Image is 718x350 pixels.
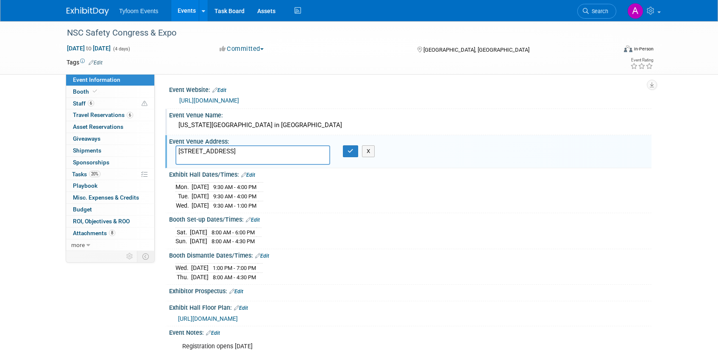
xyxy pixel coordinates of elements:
[73,230,115,236] span: Attachments
[66,86,154,97] a: Booth
[423,47,529,53] span: [GEOGRAPHIC_DATA], [GEOGRAPHIC_DATA]
[119,8,159,14] span: Tyfoom Events
[213,193,256,200] span: 9:30 AM - 4:00 PM
[169,326,651,337] div: Event Notes:
[190,237,207,246] td: [DATE]
[66,121,154,133] a: Asset Reservations
[192,183,209,192] td: [DATE]
[191,264,209,273] td: [DATE]
[66,145,154,156] a: Shipments
[175,183,192,192] td: Mon.
[66,169,154,180] a: Tasks20%
[73,123,123,130] span: Asset Reservations
[241,172,255,178] a: Edit
[71,242,85,248] span: more
[169,213,651,224] div: Booth Set-up Dates/Times:
[192,201,209,210] td: [DATE]
[212,87,226,93] a: Edit
[175,272,191,281] td: Thu.
[213,184,256,190] span: 9:30 AM - 4:00 PM
[191,272,209,281] td: [DATE]
[246,217,260,223] a: Edit
[66,228,154,239] a: Attachments8
[66,192,154,203] a: Misc. Expenses & Credits
[66,74,154,86] a: Event Information
[234,305,248,311] a: Edit
[73,159,109,166] span: Sponsorships
[66,109,154,121] a: Travel Reservations6
[178,315,238,322] a: [URL][DOMAIN_NAME]
[89,171,100,177] span: 20%
[66,157,154,168] a: Sponsorships
[627,3,643,19] img: Angie Nichols
[88,100,94,106] span: 6
[112,46,130,52] span: (4 days)
[66,180,154,192] a: Playbook
[589,8,608,14] span: Search
[73,76,120,83] span: Event Information
[362,145,375,157] button: X
[634,46,654,52] div: In-Person
[73,206,92,213] span: Budget
[66,216,154,227] a: ROI, Objectives & ROO
[66,98,154,109] a: Staff6
[66,204,154,215] a: Budget
[213,274,256,281] span: 8:00 AM - 4:30 PM
[624,45,632,52] img: Format-Inperson.png
[255,253,269,259] a: Edit
[72,171,100,178] span: Tasks
[142,100,147,108] span: Potential Scheduling Conflict -- at least one attendee is tagged in another overlapping event.
[169,168,651,179] div: Exhibit Hall Dates/Times:
[64,25,604,41] div: NSC Safety Congress & Expo
[66,133,154,144] a: Giveaways
[137,251,155,262] td: Toggle Event Tabs
[122,251,137,262] td: Personalize Event Tab Strip
[73,182,97,189] span: Playbook
[73,88,99,95] span: Booth
[66,239,154,251] a: more
[175,237,190,246] td: Sun.
[73,218,130,225] span: ROI, Objectives & ROO
[213,203,256,209] span: 9:30 AM - 1:00 PM
[127,112,133,118] span: 6
[73,100,94,107] span: Staff
[190,228,207,237] td: [DATE]
[179,97,239,104] a: [URL][DOMAIN_NAME]
[212,229,255,236] span: 8:00 AM - 6:00 PM
[89,60,103,66] a: Edit
[175,119,645,132] div: [US_STATE][GEOGRAPHIC_DATA] in [GEOGRAPHIC_DATA]
[175,228,190,237] td: Sat.
[577,4,616,19] a: Search
[630,58,653,62] div: Event Rating
[73,194,139,201] span: Misc. Expenses & Credits
[169,249,651,260] div: Booth Dismantle Dates/Times:
[109,230,115,236] span: 8
[67,7,109,16] img: ExhibitDay
[566,44,654,57] div: Event Format
[73,135,100,142] span: Giveaways
[229,289,243,294] a: Edit
[175,264,191,273] td: Wed.
[93,89,97,94] i: Booth reservation complete
[85,45,93,52] span: to
[192,192,209,201] td: [DATE]
[175,192,192,201] td: Tue.
[73,147,101,154] span: Shipments
[67,58,103,67] td: Tags
[67,44,111,52] span: [DATE] [DATE]
[217,44,267,53] button: Committed
[169,109,651,119] div: Event Venue Name:
[169,135,651,146] div: Event Venue Address:
[206,330,220,336] a: Edit
[73,111,133,118] span: Travel Reservations
[175,201,192,210] td: Wed.
[169,301,651,312] div: Exhibit Hall Floor Plan:
[213,265,256,271] span: 1:00 PM - 7:00 PM
[169,83,651,94] div: Event Website:
[169,285,651,296] div: Exhibitor Prospectus:
[212,238,255,244] span: 8:00 AM - 4:30 PM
